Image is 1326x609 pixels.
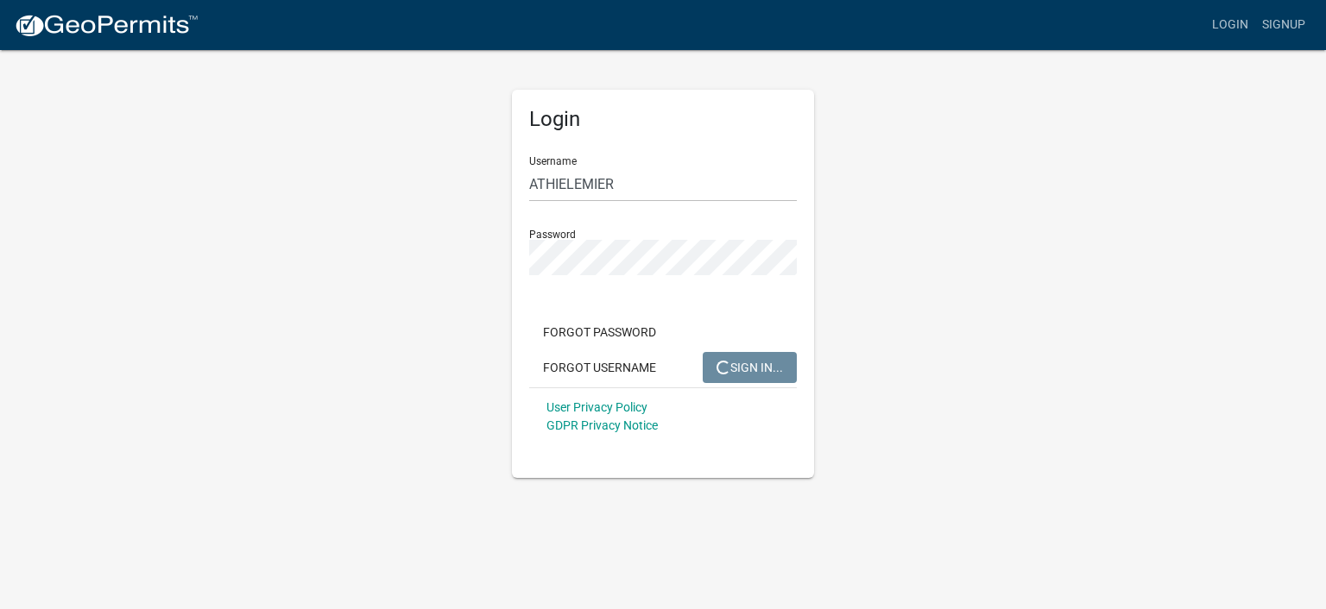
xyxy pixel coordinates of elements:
[529,317,670,348] button: Forgot Password
[1255,9,1312,41] a: Signup
[717,360,783,374] span: SIGN IN...
[546,400,647,414] a: User Privacy Policy
[546,418,658,432] a: GDPR Privacy Notice
[529,107,797,132] h5: Login
[1205,9,1255,41] a: Login
[703,352,797,383] button: SIGN IN...
[529,352,670,383] button: Forgot Username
